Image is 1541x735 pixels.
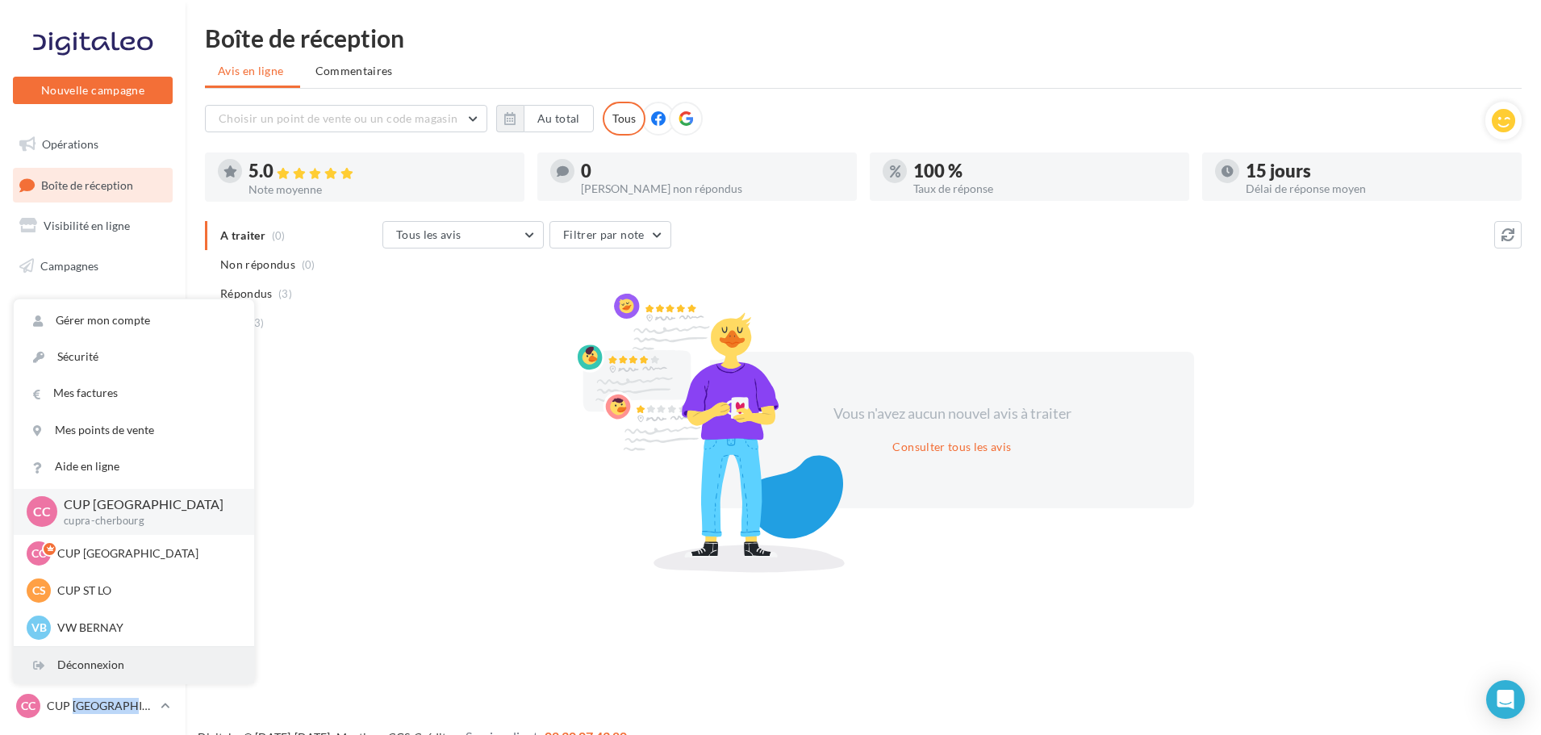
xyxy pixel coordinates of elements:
[219,111,457,125] span: Choisir un point de vente ou un code magasin
[42,137,98,151] span: Opérations
[220,286,273,302] span: Répondus
[1486,680,1525,719] div: Open Intercom Messenger
[14,303,254,339] a: Gérer mon compte
[248,184,512,195] div: Note moyenne
[886,437,1017,457] button: Consulter tous les avis
[10,168,176,203] a: Boîte de réception
[581,162,844,180] div: 0
[10,127,176,161] a: Opérations
[913,162,1176,180] div: 100 %
[220,257,295,273] span: Non répondus
[524,105,594,132] button: Au total
[813,403,1091,424] div: Vous n'avez aucun nouvel avis à traiter
[1246,162,1509,180] div: 15 jours
[581,183,844,194] div: [PERSON_NAME] non répondus
[14,375,254,411] a: Mes factures
[315,63,393,79] span: Commentaires
[14,449,254,485] a: Aide en ligne
[32,583,46,599] span: CS
[10,410,176,457] a: PLV et print personnalisable
[33,503,51,521] span: CC
[14,647,254,683] div: Déconnexion
[44,219,130,232] span: Visibilité en ligne
[41,177,133,191] span: Boîte de réception
[396,228,461,241] span: Tous les avis
[14,412,254,449] a: Mes points de vente
[13,77,173,104] button: Nouvelle campagne
[278,287,292,300] span: (3)
[10,329,176,363] a: Médiathèque
[10,209,176,243] a: Visibilité en ligne
[496,105,594,132] button: Au total
[382,221,544,248] button: Tous les avis
[10,290,176,324] a: Contacts
[205,105,487,132] button: Choisir un point de vente ou un code magasin
[205,26,1522,50] div: Boîte de réception
[57,583,235,599] p: CUP ST LO
[13,691,173,721] a: CC CUP [GEOGRAPHIC_DATA]
[10,370,176,403] a: Calendrier
[64,514,228,528] p: cupra-cherbourg
[14,339,254,375] a: Sécurité
[21,698,35,714] span: CC
[64,495,228,514] p: CUP [GEOGRAPHIC_DATA]
[31,545,46,562] span: CC
[603,102,645,136] div: Tous
[549,221,671,248] button: Filtrer par note
[913,183,1176,194] div: Taux de réponse
[47,698,154,714] p: CUP [GEOGRAPHIC_DATA]
[57,620,235,636] p: VW BERNAY
[57,545,235,562] p: CUP [GEOGRAPHIC_DATA]
[1246,183,1509,194] div: Délai de réponse moyen
[10,463,176,511] a: Campagnes DataOnDemand
[251,316,265,329] span: (3)
[248,162,512,181] div: 5.0
[31,620,47,636] span: VB
[302,258,315,271] span: (0)
[10,249,176,283] a: Campagnes
[40,259,98,273] span: Campagnes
